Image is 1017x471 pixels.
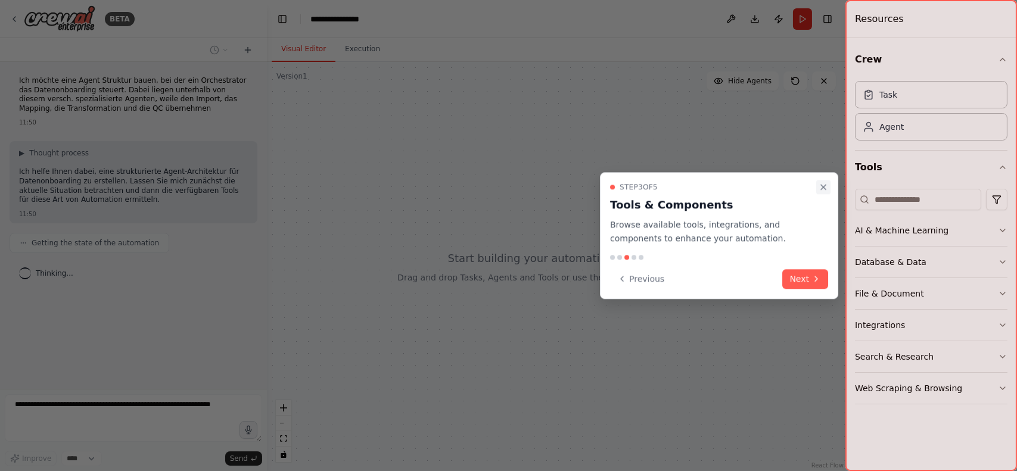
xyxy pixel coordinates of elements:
[610,218,814,245] p: Browse available tools, integrations, and components to enhance your automation.
[620,182,658,192] span: Step 3 of 5
[610,269,671,289] button: Previous
[816,180,831,194] button: Close walkthrough
[274,11,291,27] button: Hide left sidebar
[782,269,828,289] button: Next
[610,196,814,213] h3: Tools & Components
